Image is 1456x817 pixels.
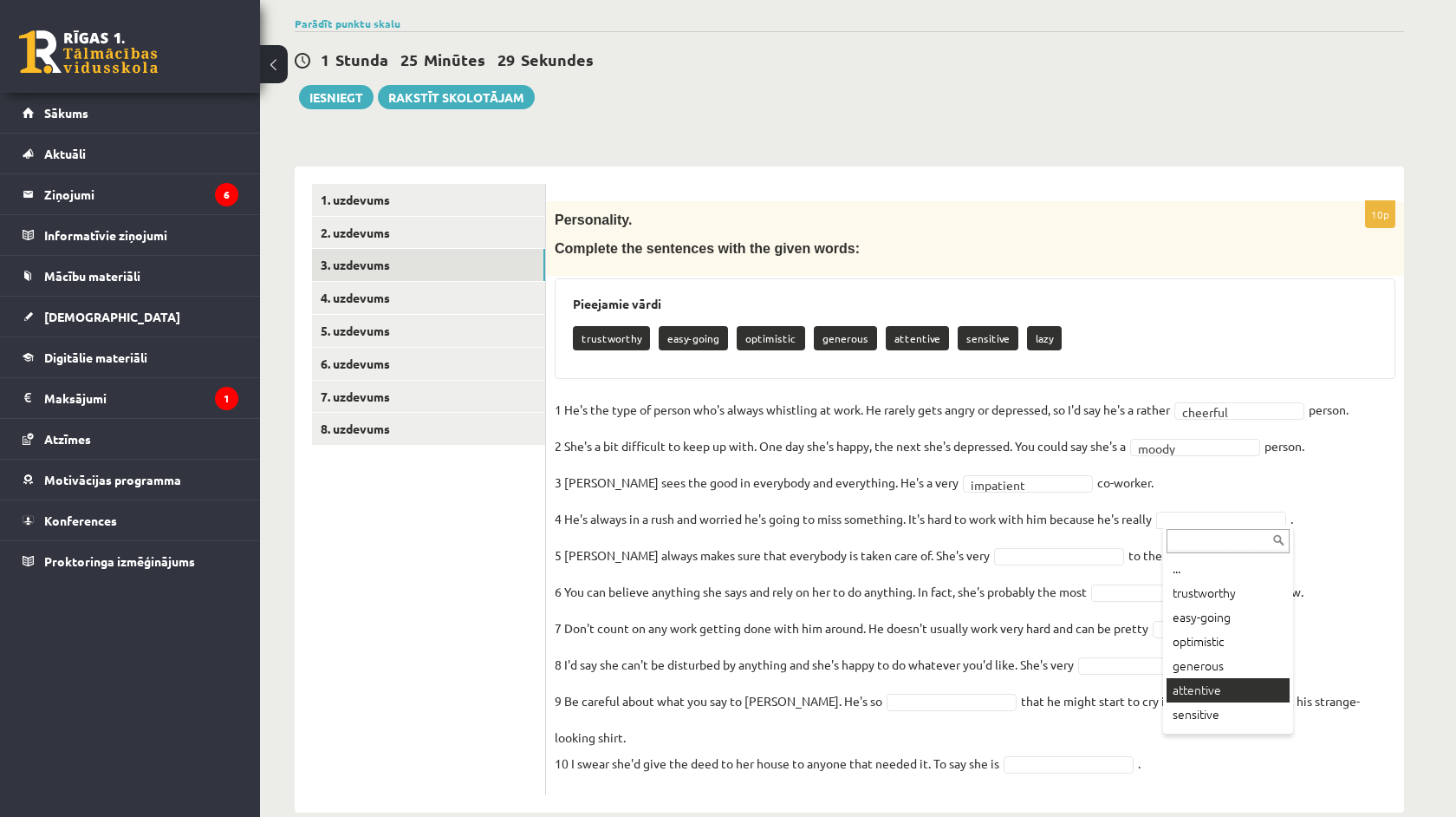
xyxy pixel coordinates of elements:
div: lazy [1167,727,1290,751]
div: trustworthy [1167,581,1290,605]
div: attentive [1167,678,1290,703]
div: optimistic [1167,630,1290,654]
div: sensitive [1167,703,1290,727]
div: ... [1167,557,1290,581]
div: easy-going [1167,605,1290,630]
div: generous [1167,654,1290,678]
